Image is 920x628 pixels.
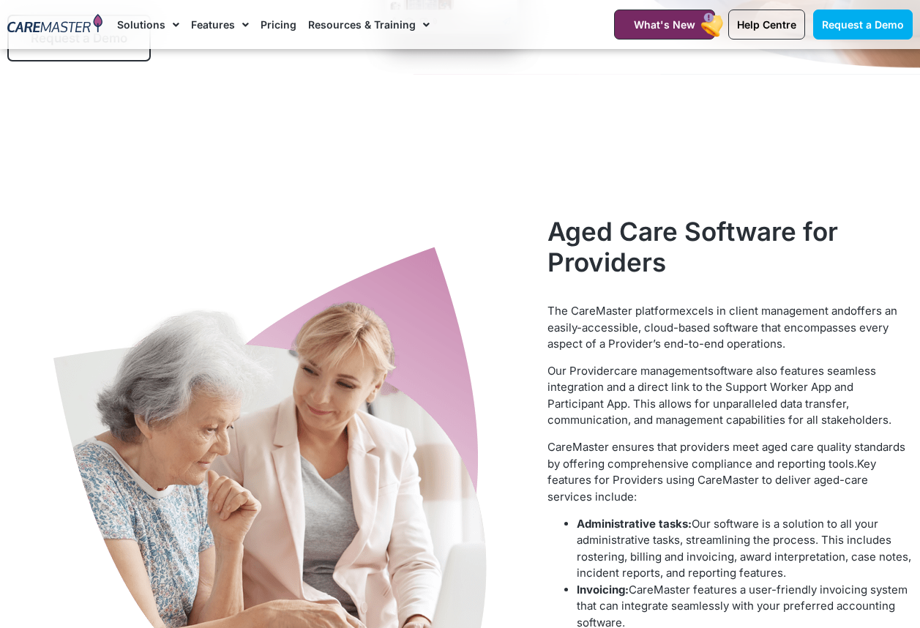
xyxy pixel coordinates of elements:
[547,303,912,353] p: excels in client management and
[614,10,715,40] a: What's New
[577,517,911,580] span: Our software is a solution to all your administrative tasks, streamlining the process. This inclu...
[547,457,876,504] span: Key features for Providers using CareMaster to deliver aged-care services include:
[547,439,912,505] p: CareMaster ensures that providers meet aged care quality standards by offering comprehensive comp...
[547,363,912,429] p: care management
[7,14,102,35] img: CareMaster Logo
[822,18,904,31] span: Request a Demo
[577,583,629,597] b: Invoicing:
[813,10,913,40] a: Request a Demo
[728,10,805,40] a: Help Centre
[547,216,912,277] h2: Aged Care Software for Providers
[634,18,695,31] span: What's New
[577,517,692,531] b: Administrative tasks:
[547,304,897,351] span: offers an easily-accessible, cloud-based software that encompasses every aspect of a Provider’s e...
[737,18,796,31] span: Help Centre
[547,304,679,318] span: The CareMaster platform
[547,364,614,378] span: Our Provider
[547,364,891,427] span: software also features seamless integration and a direct link to the Support Worker App and Parti...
